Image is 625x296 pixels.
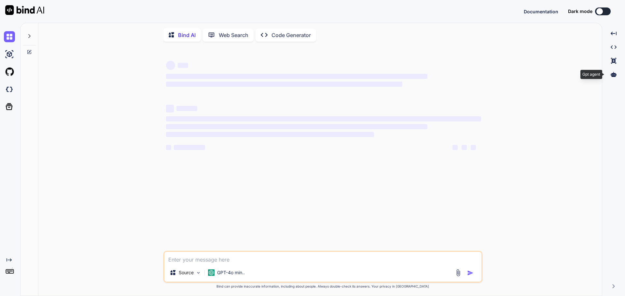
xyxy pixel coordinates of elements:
img: GPT-4o mini [208,269,215,276]
img: githubLight [4,66,15,77]
span: Dark mode [568,8,592,15]
span: ‌ [178,63,188,68]
button: Documentation [524,8,558,15]
p: Bind can provide inaccurate information, including about people. Always double-check its answers.... [163,284,482,289]
img: Bind AI [5,5,44,15]
span: ‌ [471,145,476,150]
span: ‌ [166,61,175,70]
span: ‌ [452,145,458,150]
span: ‌ [166,105,174,112]
img: darkCloudIdeIcon [4,84,15,95]
img: ai-studio [4,49,15,60]
p: Bind AI [178,31,196,39]
img: chat [4,31,15,42]
img: Pick Models [196,270,201,276]
img: icon [467,270,474,276]
span: Documentation [524,9,558,14]
span: ‌ [166,82,402,87]
span: ‌ [166,132,374,137]
span: ‌ [462,145,467,150]
span: ‌ [166,116,481,122]
div: Gpt agent [580,70,602,79]
p: Source [179,269,194,276]
p: Web Search [219,31,248,39]
p: Code Generator [271,31,311,39]
span: ‌ [174,145,205,150]
span: ‌ [166,74,427,79]
p: GPT-4o min.. [217,269,245,276]
span: ‌ [166,145,171,150]
img: attachment [454,269,462,277]
span: ‌ [176,106,197,111]
span: ‌ [166,124,427,129]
